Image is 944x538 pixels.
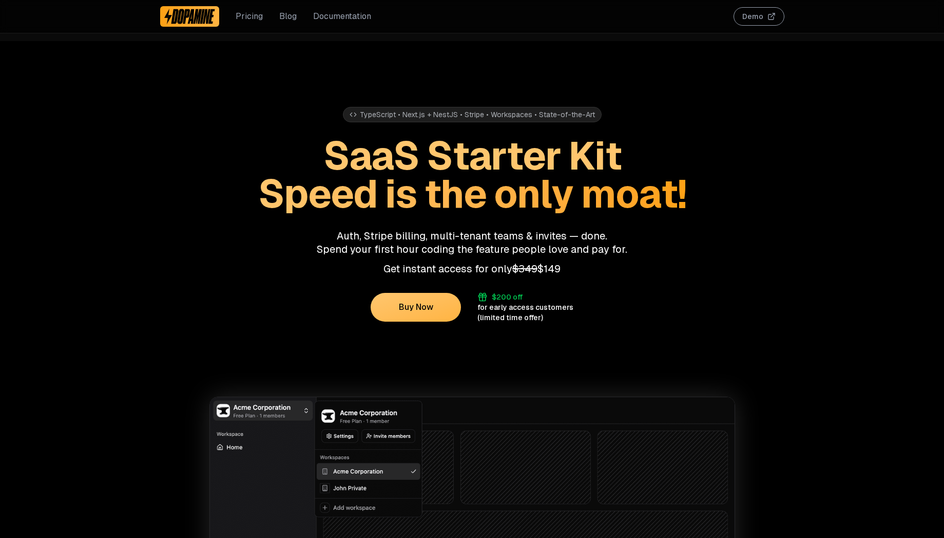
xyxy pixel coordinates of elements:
[313,10,371,23] a: Documentation
[160,229,784,256] p: Auth, Stripe billing, multi-tenant teams & invites — done. Spend your first hour coding the featu...
[258,169,686,219] span: Speed is the only moat!
[164,8,216,25] img: Dopamine
[512,262,537,275] span: $349
[279,10,297,23] a: Blog
[343,107,602,122] div: TypeScript • Next.js + NestJS • Stripe • Workspaces • State-of-the-Art
[160,6,220,27] a: Dopamine
[371,293,461,322] button: Buy Now
[477,302,573,312] div: for early access customers
[236,10,263,23] a: Pricing
[323,131,621,181] span: SaaS Starter Kit
[492,292,523,302] div: $200 off
[734,7,784,26] button: Demo
[160,262,784,275] p: Get instant access for only $149
[477,312,543,323] div: (limited time offer)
